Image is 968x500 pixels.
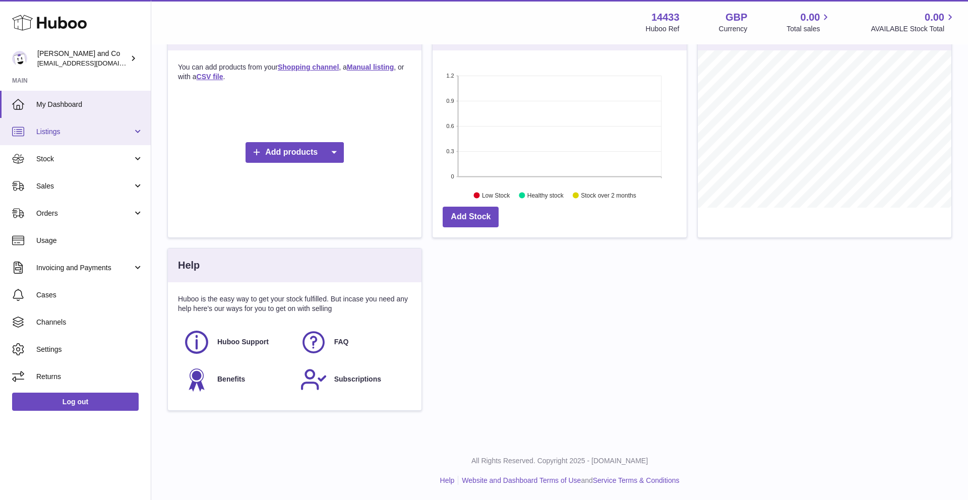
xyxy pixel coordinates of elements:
span: AVAILABLE Stock Total [871,24,956,34]
span: Channels [36,318,143,327]
a: Add products [246,142,344,163]
img: kirsty@nossandco.com.au [12,51,27,66]
li: and [458,476,679,485]
p: You can add products from your , a , or with a . [178,62,411,82]
div: Currency [719,24,748,34]
a: Add Stock [443,207,499,227]
span: Cases [36,290,143,300]
a: FAQ [300,329,407,356]
p: All Rights Reserved. Copyright 2025 - [DOMAIN_NAME] [159,456,960,466]
text: 1.2 [447,73,454,79]
span: 0.00 [801,11,820,24]
span: Returns [36,372,143,382]
text: Healthy stock [527,192,564,199]
strong: 14433 [651,11,680,24]
a: CSV file [197,73,223,81]
span: FAQ [334,337,349,347]
text: 0.6 [447,123,454,129]
a: Manual listing [347,63,394,71]
div: Huboo Ref [646,24,680,34]
text: Stock over 2 months [581,192,636,199]
text: 0.9 [447,98,454,104]
text: Low Stock [482,192,510,199]
span: Usage [36,236,143,245]
span: Invoicing and Payments [36,263,133,273]
a: 0.00 AVAILABLE Stock Total [871,11,956,34]
a: 0.00 Total sales [786,11,831,34]
text: 0 [451,173,454,179]
a: Subscriptions [300,366,407,393]
text: 0.3 [447,148,454,154]
span: Subscriptions [334,374,381,384]
a: Shopping channel [278,63,339,71]
div: [PERSON_NAME] and Co [37,49,128,68]
strong: GBP [725,11,747,24]
span: Orders [36,209,133,218]
p: Huboo is the easy way to get your stock fulfilled. But incase you need any help here's our ways f... [178,294,411,314]
span: Total sales [786,24,831,34]
span: 0.00 [925,11,944,24]
span: My Dashboard [36,100,143,109]
a: Huboo Support [183,329,290,356]
span: [EMAIL_ADDRESS][DOMAIN_NAME] [37,59,148,67]
span: Settings [36,345,143,354]
span: Listings [36,127,133,137]
a: Log out [12,393,139,411]
span: Benefits [217,374,245,384]
h3: Help [178,259,200,272]
a: Website and Dashboard Terms of Use [462,476,581,484]
a: Benefits [183,366,290,393]
a: Service Terms & Conditions [593,476,680,484]
a: Help [440,476,455,484]
span: Sales [36,181,133,191]
span: Huboo Support [217,337,269,347]
span: Stock [36,154,133,164]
